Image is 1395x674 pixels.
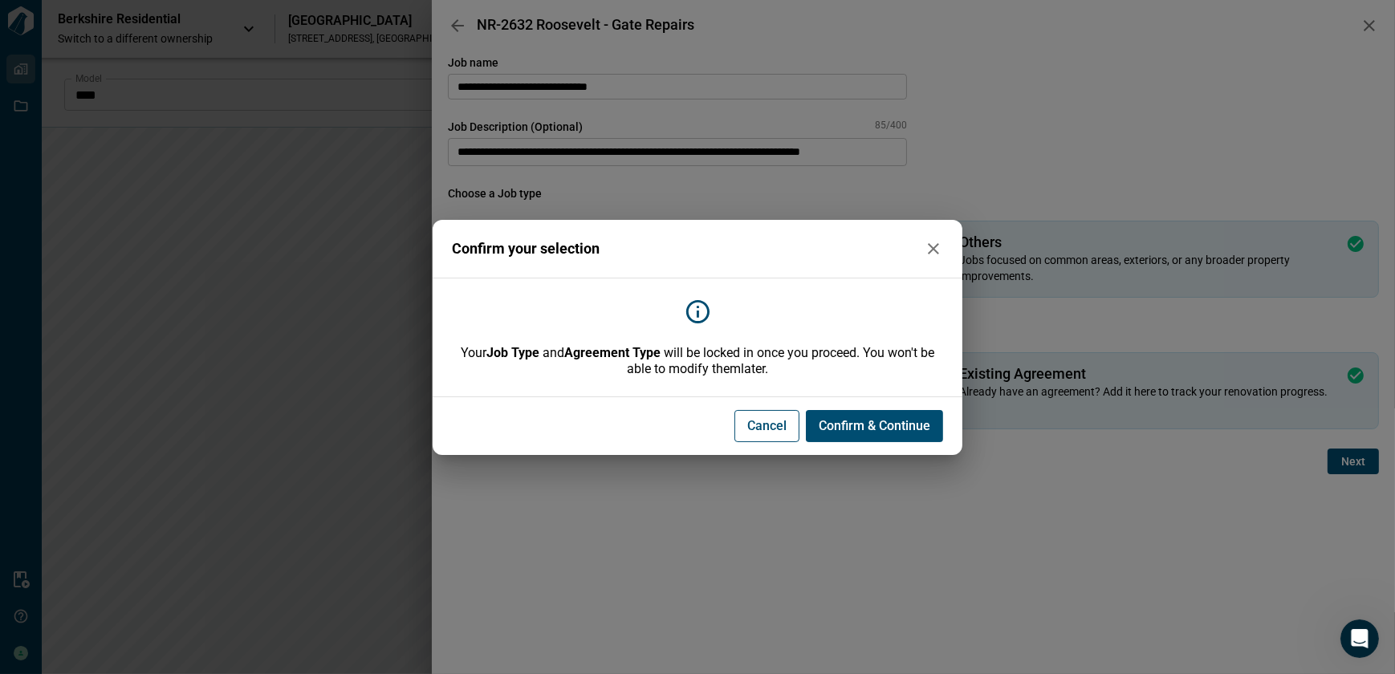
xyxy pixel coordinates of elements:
span: Cancel [747,418,787,434]
span: Your and will be locked in once you proceed. You won't be able to modify them later. [452,345,943,377]
span: Confirm your selection [452,241,600,257]
b: Job Type [486,345,539,360]
span: Confirm & Continue [819,418,930,434]
button: Cancel [734,410,799,442]
button: Confirm & Continue [806,410,943,442]
iframe: Intercom live chat [1340,619,1379,658]
b: Agreement Type [564,345,661,360]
